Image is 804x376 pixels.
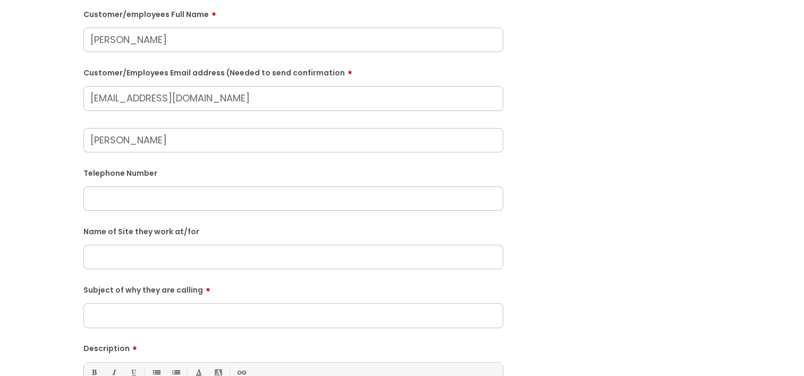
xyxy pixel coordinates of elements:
label: Name of Site they work at/for [83,225,503,236]
input: Email [83,86,503,110]
input: Your Name [83,128,503,152]
label: Subject of why they are calling [83,282,503,295]
label: Customer/employees Full Name [83,6,503,19]
label: Customer/Employees Email address (Needed to send confirmation [83,65,503,78]
label: Telephone Number [83,167,503,178]
label: Description [83,340,503,353]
